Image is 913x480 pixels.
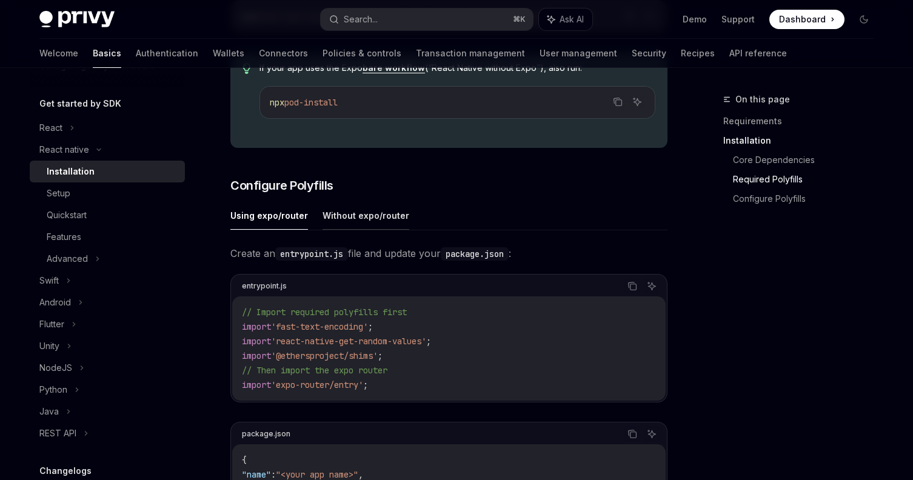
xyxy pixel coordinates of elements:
code: package.json [441,247,509,261]
span: Create an file and update your : [230,245,667,262]
div: Java [39,404,59,419]
div: Setup [47,186,70,201]
a: Demo [683,13,707,25]
div: Python [39,382,67,397]
span: ; [363,379,368,390]
a: Security [632,39,666,68]
a: Features [30,226,185,248]
span: pod-install [284,97,338,108]
a: Requirements [723,112,883,131]
span: import [242,379,271,390]
button: Ask AI [644,426,660,442]
span: import [242,350,271,361]
button: Ask AI [539,8,592,30]
div: Installation [47,164,95,179]
button: Copy the contents from the code block [624,426,640,442]
button: Copy the contents from the code block [610,94,626,110]
a: Core Dependencies [733,150,883,170]
a: Installation [723,131,883,150]
span: ⌘ K [513,15,526,24]
div: package.json [242,426,290,442]
span: import [242,321,271,332]
span: Configure Polyfills [230,177,333,194]
span: 'fast-text-encoding' [271,321,368,332]
div: React [39,121,62,135]
span: 'react-native-get-random-values' [271,336,426,347]
span: 'expo-router/entry' [271,379,363,390]
div: Search... [344,12,378,27]
code: entrypoint.js [275,247,348,261]
span: ; [368,321,373,332]
span: On this page [735,92,790,107]
span: If your app uses the Expo (“React Native without Expo”), also run: [259,62,655,74]
span: "name" [242,469,271,480]
h5: Changelogs [39,464,92,478]
span: ; [378,350,383,361]
a: Support [721,13,755,25]
a: Basics [93,39,121,68]
button: Without expo/router [323,201,409,230]
a: Recipes [681,39,715,68]
div: Android [39,295,71,310]
div: Features [47,230,81,244]
a: Wallets [213,39,244,68]
a: Configure Polyfills [733,189,883,208]
span: , [358,469,363,480]
span: import [242,336,271,347]
h5: Get started by SDK [39,96,121,111]
a: API reference [729,39,787,68]
div: Flutter [39,317,64,332]
button: Using expo/router [230,201,308,230]
div: REST API [39,426,76,441]
a: Authentication [136,39,198,68]
a: bare workflow [363,62,425,73]
span: npx [270,97,284,108]
div: React native [39,142,89,157]
span: "<your app name>" [276,469,358,480]
a: Dashboard [769,10,844,29]
span: '@ethersproject/shims' [271,350,378,361]
span: ; [426,336,431,347]
a: Connectors [259,39,308,68]
div: Swift [39,273,59,288]
a: Transaction management [416,39,525,68]
img: dark logo [39,11,115,28]
div: NodeJS [39,361,72,375]
span: Dashboard [779,13,826,25]
button: Copy the contents from the code block [624,278,640,294]
a: Welcome [39,39,78,68]
a: Setup [30,182,185,204]
span: // Import required polyfills first [242,307,407,318]
a: Quickstart [30,204,185,226]
span: { [242,455,247,465]
div: Quickstart [47,208,87,222]
a: Installation [30,161,185,182]
div: entrypoint.js [242,278,287,294]
span: Ask AI [560,13,584,25]
a: Required Polyfills [733,170,883,189]
span: // Then import the expo router [242,365,387,376]
button: Search...⌘K [321,8,533,30]
button: Toggle dark mode [854,10,874,29]
div: Unity [39,339,59,353]
button: Ask AI [629,94,645,110]
svg: Tip [242,63,251,74]
span: : [271,469,276,480]
button: Ask AI [644,278,660,294]
a: User management [540,39,617,68]
div: Advanced [47,252,88,266]
a: Policies & controls [323,39,401,68]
